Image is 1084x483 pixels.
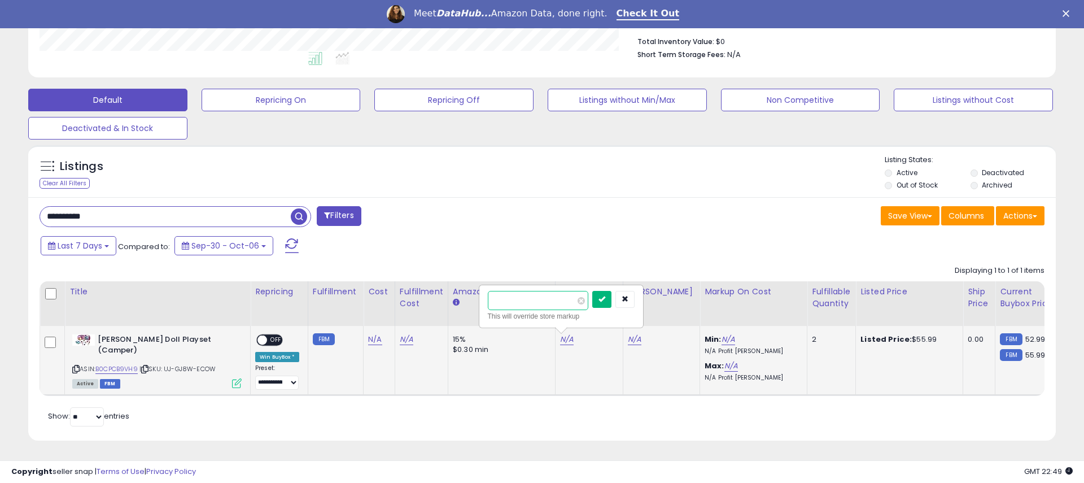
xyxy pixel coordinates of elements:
[982,180,1012,190] label: Archived
[812,334,847,345] div: 2
[255,364,299,390] div: Preset:
[368,334,382,345] a: N/A
[191,240,259,251] span: Sep-30 - Oct-06
[860,286,958,298] div: Listed Price
[705,347,798,355] p: N/A Profit [PERSON_NAME]
[548,89,707,111] button: Listings without Min/Max
[414,8,607,19] div: Meet Amazon Data, done right.
[118,241,170,252] span: Compared to:
[982,168,1024,177] label: Deactivated
[72,379,98,389] span: All listings currently available for purchase on Amazon
[637,50,725,59] b: Short Term Storage Fees:
[174,236,273,255] button: Sep-30 - Oct-06
[894,89,1053,111] button: Listings without Cost
[202,89,361,111] button: Repricing On
[374,89,534,111] button: Repricing Off
[97,466,145,477] a: Terms of Use
[637,37,714,46] b: Total Inventory Value:
[628,334,641,345] a: N/A
[628,286,695,298] div: [PERSON_NAME]
[885,155,1055,166] p: Listing States:
[1024,466,1073,477] span: 2025-10-14 22:49 GMT
[100,379,120,389] span: FBM
[1000,286,1058,310] div: Current Buybox Price
[488,311,635,322] div: This will override store markup
[860,334,912,345] b: Listed Price:
[72,334,95,346] img: 311fsjwR5PL._SL40_.jpg
[722,334,735,345] a: N/A
[317,206,361,226] button: Filters
[69,286,246,298] div: Title
[897,168,917,177] label: Active
[313,333,335,345] small: FBM
[941,206,994,225] button: Columns
[948,210,984,221] span: Columns
[255,352,299,362] div: Win BuyBox *
[11,466,53,477] strong: Copyright
[812,286,851,310] div: Fulfillable Quantity
[560,334,574,345] a: N/A
[267,336,285,345] span: OFF
[95,364,138,374] a: B0CPCB9VH9
[705,360,724,371] b: Max:
[58,240,102,251] span: Last 7 Days
[721,89,880,111] button: Non Competitive
[368,286,390,298] div: Cost
[60,159,103,175] h5: Listings
[72,334,242,387] div: ASIN:
[400,334,413,345] a: N/A
[968,334,986,345] div: 0.00
[146,466,196,477] a: Privacy Policy
[897,180,938,190] label: Out of Stock
[313,286,359,298] div: Fulfillment
[637,34,1036,47] li: $0
[1000,333,1022,345] small: FBM
[453,286,550,298] div: Amazon Fees
[705,374,798,382] p: N/A Profit [PERSON_NAME]
[705,334,722,345] b: Min:
[727,49,741,60] span: N/A
[700,281,807,326] th: The percentage added to the cost of goods (COGS) that forms the calculator for Min & Max prices.
[40,178,90,189] div: Clear All Filters
[436,8,491,19] i: DataHub...
[400,286,443,310] div: Fulfillment Cost
[617,8,680,20] a: Check It Out
[1000,349,1022,361] small: FBM
[705,286,802,298] div: Markup on Cost
[860,334,954,345] div: $55.99
[139,364,216,373] span: | SKU: UJ-GJ8W-ECOW
[724,360,738,372] a: N/A
[453,334,547,345] div: 15%
[996,206,1044,225] button: Actions
[387,5,405,23] img: Profile image for Georgie
[453,345,547,355] div: $0.30 min
[48,411,129,421] span: Show: entries
[28,117,187,140] button: Deactivated & In Stock
[1063,10,1074,17] div: Close
[1025,334,1046,345] span: 52.99
[255,286,303,298] div: Repricing
[881,206,939,225] button: Save View
[955,266,1044,276] div: Displaying 1 to 1 of 1 items
[453,298,460,308] small: Amazon Fees.
[41,236,116,255] button: Last 7 Days
[11,467,196,477] div: seller snap | |
[28,89,187,111] button: Default
[1025,350,1046,360] span: 55.99
[98,334,235,358] b: [PERSON_NAME] Doll Playset (Camper)
[968,286,990,310] div: Ship Price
